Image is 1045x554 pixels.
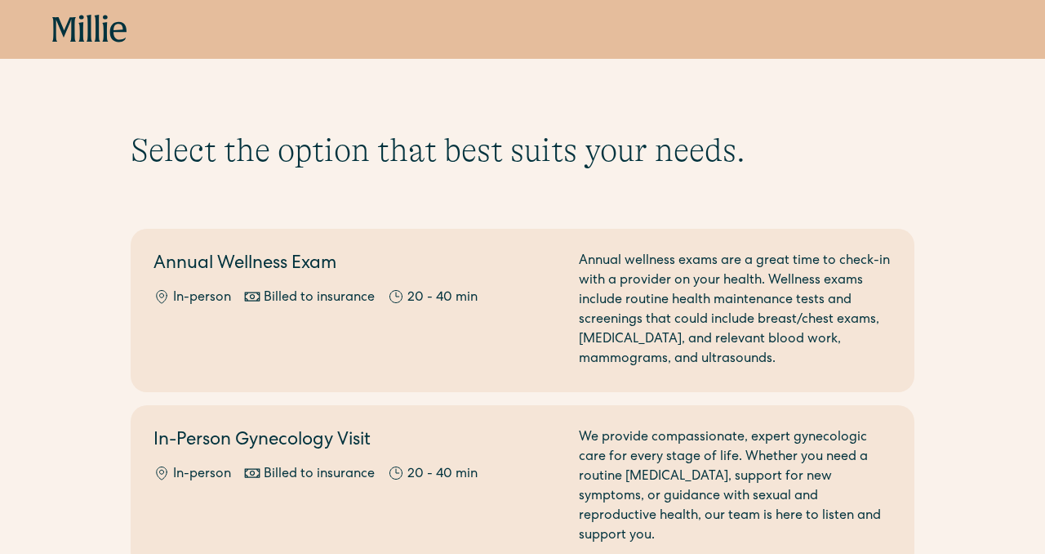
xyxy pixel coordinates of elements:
[173,465,231,485] div: In-person
[131,131,914,170] h1: Select the option that best suits your needs.
[131,229,914,392] a: Annual Wellness ExamIn-personBilled to insurance20 - 40 minAnnual wellness exams are a great time...
[264,465,375,485] div: Billed to insurance
[579,428,892,546] div: We provide compassionate, expert gynecologic care for every stage of life. Whether you need a rou...
[153,428,559,455] h2: In-Person Gynecology Visit
[153,252,559,279] h2: Annual Wellness Exam
[407,288,478,308] div: 20 - 40 min
[173,288,231,308] div: In-person
[407,465,478,485] div: 20 - 40 min
[579,252,892,369] div: Annual wellness exams are a great time to check-in with a provider on your health. Wellness exams...
[264,288,375,308] div: Billed to insurance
